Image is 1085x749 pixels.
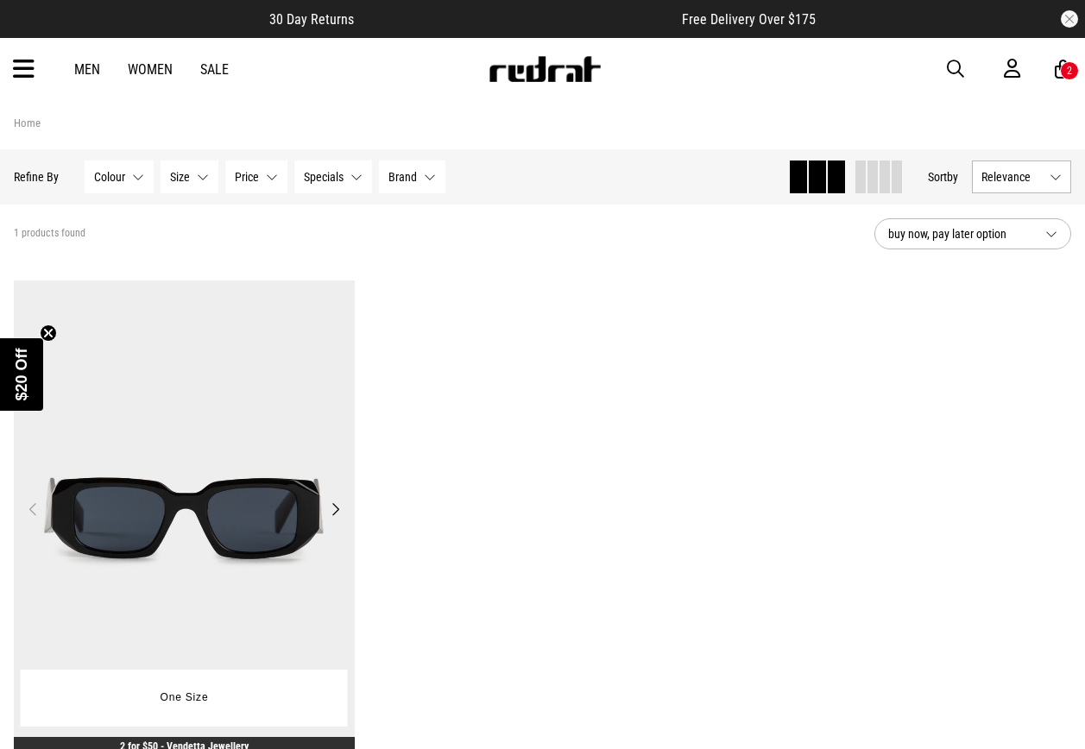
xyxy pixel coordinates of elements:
span: $20 Off [13,348,30,400]
span: 30 Day Returns [269,11,354,28]
a: Sale [200,61,229,78]
span: Specials [304,170,344,184]
button: Open LiveChat chat widget [14,7,66,59]
button: Next [325,499,346,519]
button: Sortby [928,167,958,187]
a: Women [128,61,173,78]
button: Brand [379,160,445,193]
button: Price [225,160,287,193]
span: Brand [388,170,417,184]
span: buy now, pay later option [888,223,1031,244]
button: Size [161,160,218,193]
a: Men [74,61,100,78]
a: 2 [1055,60,1071,79]
a: Home [14,116,41,129]
img: Redrat logo [488,56,602,82]
button: Close teaser [40,324,57,342]
span: Price [235,170,259,184]
button: Specials [294,160,372,193]
button: Relevance [972,160,1071,193]
button: Previous [22,499,44,519]
div: 2 [1067,65,1072,77]
span: by [947,170,958,184]
span: Relevance [981,170,1043,184]
span: Free Delivery Over $175 [682,11,816,28]
span: Size [170,170,190,184]
iframe: Customer reviews powered by Trustpilot [388,10,647,28]
button: One Size [148,683,222,714]
button: Colour [85,160,154,193]
span: 1 products found [14,227,85,241]
p: Refine By [14,170,59,184]
span: Colour [94,170,125,184]
button: buy now, pay later option [874,218,1071,249]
